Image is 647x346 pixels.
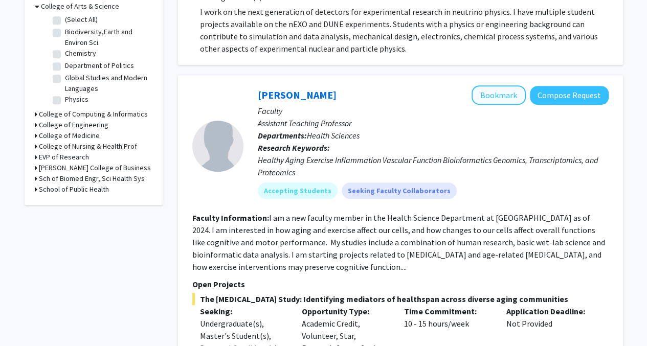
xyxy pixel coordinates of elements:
[530,86,609,105] button: Compose Request to Meghan Smith
[258,143,330,153] b: Research Keywords:
[342,182,457,199] mat-chip: Seeking Faculty Collaborators
[258,130,307,141] b: Departments:
[8,300,43,338] iframe: Chat
[200,6,609,55] p: I work on the next generation of detectors for experimental research in neutrino physics. I have ...
[39,184,109,195] h3: School of Public Health
[302,305,389,317] p: Opportunity Type:
[258,182,338,199] mat-chip: Accepting Students
[39,141,137,152] h3: College of Nursing & Health Prof
[65,48,96,59] label: Chemistry
[258,88,337,101] a: [PERSON_NAME]
[41,1,119,12] h3: College of Arts & Science
[404,305,491,317] p: Time Commitment:
[65,73,150,94] label: Global Studies and Modern Languages
[506,305,593,317] p: Application Deadline:
[39,130,100,141] h3: College of Medicine
[39,163,151,173] h3: [PERSON_NAME] College of Business
[307,130,360,141] span: Health Sciences
[39,173,145,184] h3: Sch of Biomed Engr, Sci Health Sys
[39,120,108,130] h3: College of Engineering
[192,278,609,290] p: Open Projects
[258,154,609,178] div: Healthy Aging Exercise Inflammation Vascular Function Bioinformatics Genomics, Transcriptomics, a...
[192,213,605,272] fg-read-more: I am a new faculty member in the Health Science Department at [GEOGRAPHIC_DATA] as of 2024. I am ...
[200,305,287,317] p: Seeking:
[258,117,609,129] p: Assistant Teaching Professor
[39,152,89,163] h3: EVP of Research
[65,60,134,71] label: Department of Politics
[472,85,526,105] button: Add Meghan Smith to Bookmarks
[192,213,269,223] b: Faculty Information:
[65,27,150,48] label: Biodiversity,Earth and Environ Sci.
[65,14,98,25] label: (Select All)
[192,293,609,305] span: The [MEDICAL_DATA] Study: Identifying mediators of healthspan across diverse aging communities
[65,94,88,105] label: Physics
[39,109,148,120] h3: College of Computing & Informatics
[258,105,609,117] p: Faculty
